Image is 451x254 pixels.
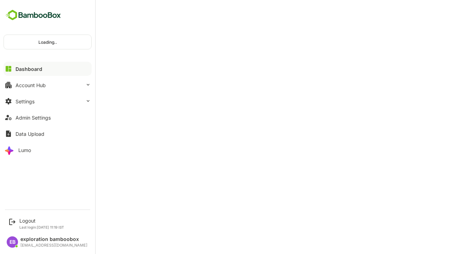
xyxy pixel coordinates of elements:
[4,62,92,76] button: Dashboard
[4,127,92,141] button: Data Upload
[16,131,44,137] div: Data Upload
[16,98,35,104] div: Settings
[16,66,42,72] div: Dashboard
[4,78,92,92] button: Account Hub
[20,236,87,242] div: exploration bamboobox
[7,236,18,248] div: EB
[16,115,51,121] div: Admin Settings
[4,35,91,49] div: Loading..
[4,8,63,22] img: BambooboxFullLogoMark.5f36c76dfaba33ec1ec1367b70bb1252.svg
[4,143,92,157] button: Lumo
[16,82,46,88] div: Account Hub
[19,225,64,229] p: Last login: [DATE] 11:19 IST
[18,147,31,153] div: Lumo
[4,94,92,108] button: Settings
[4,110,92,125] button: Admin Settings
[20,243,87,248] div: [EMAIL_ADDRESS][DOMAIN_NAME]
[19,218,64,224] div: Logout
